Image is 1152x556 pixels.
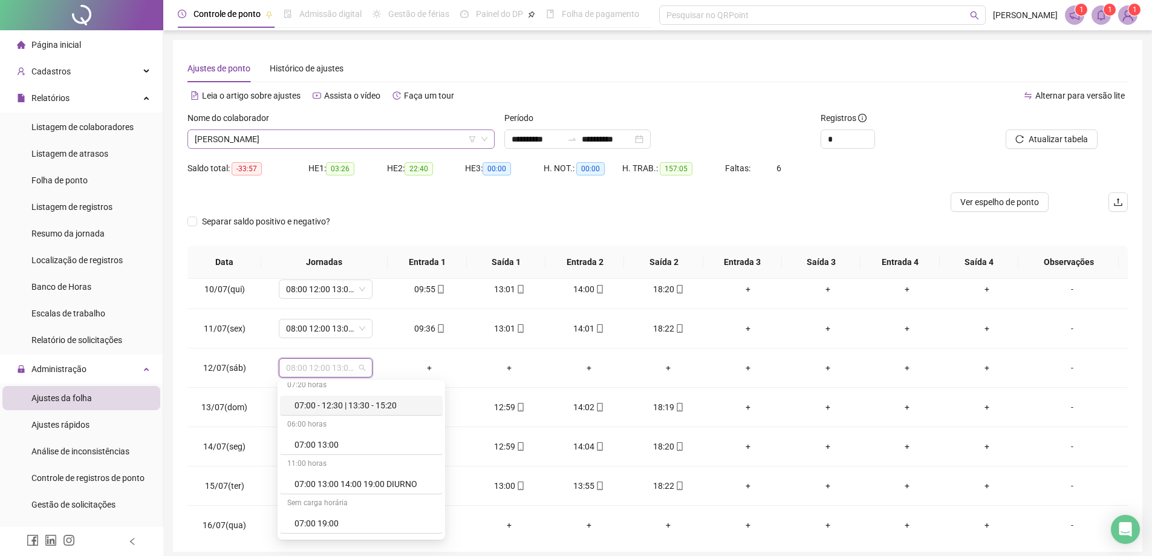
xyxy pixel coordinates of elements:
[31,122,134,132] span: Listagem de colaboradores
[400,322,460,335] div: 09:36
[798,518,858,532] div: +
[718,361,778,374] div: +
[284,10,292,18] span: file-done
[798,322,858,335] div: +
[324,91,380,100] span: Assista o vídeo
[594,482,604,490] span: mobile
[299,9,362,19] span: Admissão digital
[639,283,699,296] div: 18:20
[674,482,684,490] span: mobile
[405,162,433,175] span: 22:40
[674,442,684,451] span: mobile
[877,518,937,532] div: +
[718,322,778,335] div: +
[479,401,539,414] div: 12:59
[17,67,25,76] span: user-add
[45,534,57,546] span: linkedin
[559,440,619,453] div: 14:04
[798,283,858,296] div: +
[782,246,861,279] th: Saída 3
[798,479,858,492] div: +
[194,9,261,19] span: Controle de ponto
[515,324,525,333] span: mobile
[187,246,261,279] th: Data
[388,246,466,279] th: Entrada 1
[674,324,684,333] span: mobile
[1111,515,1140,544] div: Open Intercom Messenger
[31,282,91,292] span: Banco de Horas
[639,440,699,453] div: 18:20
[400,283,460,296] div: 09:55
[821,111,867,125] span: Registros
[798,440,858,453] div: +
[435,324,445,333] span: mobile
[31,526,77,536] span: Ocorrências
[483,162,511,175] span: 00:00
[31,175,88,185] span: Folha de ponto
[187,64,250,73] span: Ajustes de ponto
[286,280,365,298] span: 08:00 12:00 13:00 16:20
[178,10,186,18] span: clock-circle
[128,537,137,546] span: left
[546,10,555,18] span: book
[31,67,71,76] span: Cadastros
[957,479,1017,492] div: +
[1028,255,1109,269] span: Observações
[479,518,539,532] div: +
[559,361,619,374] div: +
[261,246,388,279] th: Jornadas
[1036,440,1108,453] div: -
[31,335,122,345] span: Relatório de solicitações
[877,401,937,414] div: +
[1018,246,1119,279] th: Observações
[559,322,619,335] div: 14:01
[1119,6,1137,24] img: 59777
[957,518,1017,532] div: +
[858,114,867,122] span: info-circle
[993,8,1058,22] span: [PERSON_NAME]
[31,420,89,430] span: Ajustes rápidos
[639,479,699,492] div: 18:22
[951,192,1049,212] button: Ver espelho de ponto
[798,361,858,374] div: +
[1113,197,1123,207] span: upload
[877,283,937,296] div: +
[388,9,449,19] span: Gestão de férias
[1036,283,1108,296] div: -
[205,481,244,491] span: 15/07(ter)
[1104,4,1116,16] sup: 1
[195,130,487,148] span: ALEXANDRE JESUS DA SILVA
[1075,4,1087,16] sup: 1
[203,363,246,373] span: 12/07(sáb)
[190,91,199,100] span: file-text
[476,9,523,19] span: Painel do DP
[465,162,544,175] div: HE 3:
[1036,361,1108,374] div: -
[326,162,354,175] span: 03:26
[280,376,443,396] div: 07:20 horas
[31,364,86,374] span: Administração
[17,94,25,102] span: file
[718,401,778,414] div: +
[877,361,937,374] div: +
[460,10,469,18] span: dashboard
[1015,135,1024,143] span: reload
[31,40,81,50] span: Página inicial
[295,399,435,412] div: 07:00 - 12:30 | 13:30 - 15:20
[674,285,684,293] span: mobile
[594,403,604,411] span: mobile
[280,435,443,455] div: 07:00 13:00
[280,474,443,494] div: 07:00 13:00 14:00 19:00 DIURNO
[674,403,684,411] span: mobile
[387,162,466,175] div: HE 2:
[31,202,112,212] span: Listagem de registros
[1069,10,1080,21] span: notification
[703,246,782,279] th: Entrada 3
[1024,91,1032,100] span: swap
[31,93,70,103] span: Relatórios
[308,162,387,175] div: HE 1:
[504,111,541,125] label: Período
[1035,91,1125,100] span: Alternar para versão lite
[528,11,535,18] span: pushpin
[1128,4,1141,16] sup: Atualize o seu contato no menu Meus Dados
